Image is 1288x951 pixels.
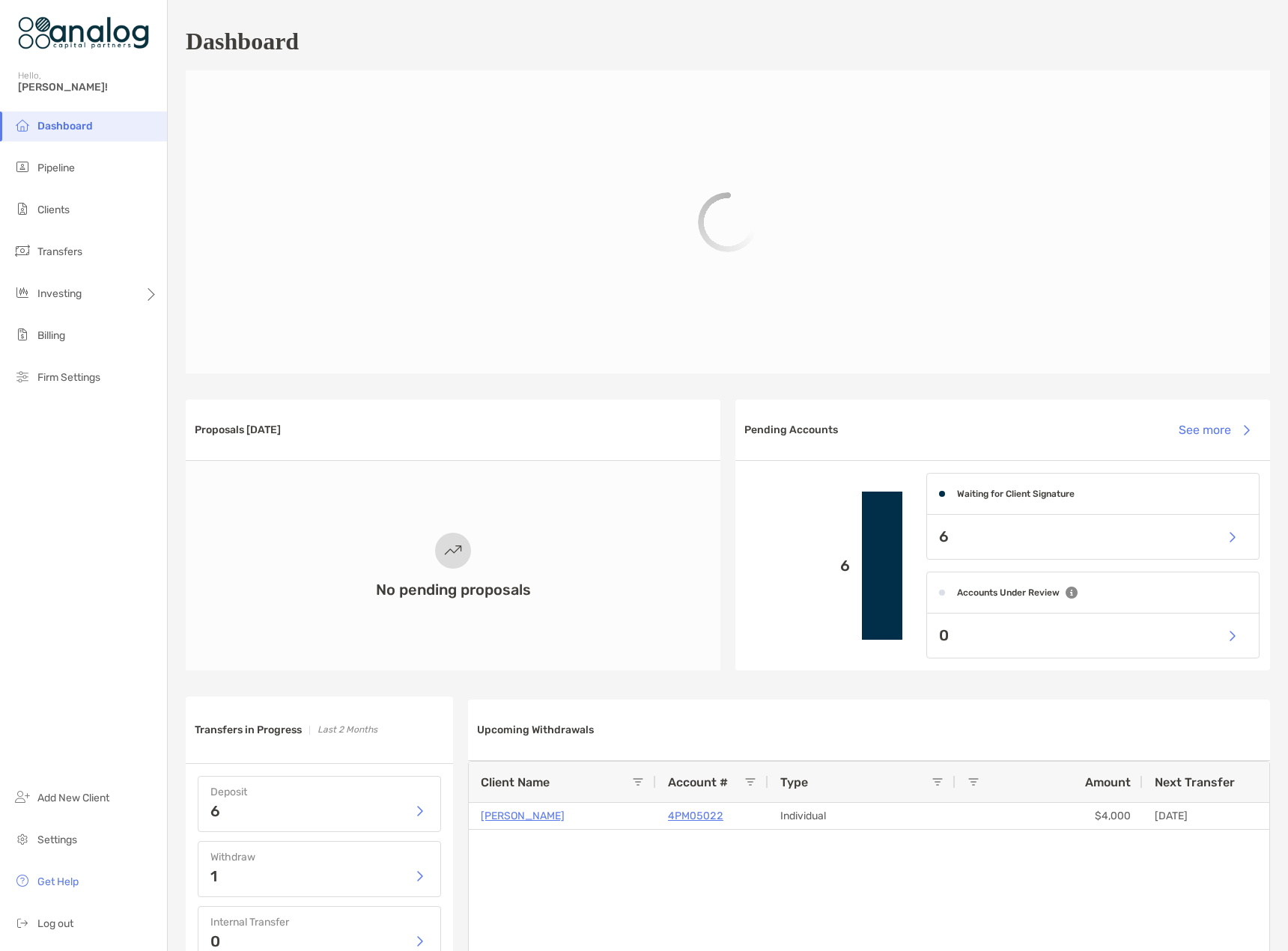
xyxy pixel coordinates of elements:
[1085,775,1131,789] span: Amount
[747,557,850,575] p: 6
[195,423,281,436] h3: Proposals [DATE]
[37,834,77,846] span: Settings
[37,371,100,384] span: Firm Settings
[37,329,65,342] span: Billing
[376,581,531,599] h3: No pending proposals
[18,81,158,94] span: [PERSON_NAME]!
[939,528,949,546] p: 6
[956,803,1143,829] div: $4,000
[13,872,31,890] img: get-help icon
[13,788,31,806] img: add_new_client icon
[13,367,31,385] img: firm-settings icon
[13,914,31,932] img: logout icon
[780,775,808,789] span: Type
[477,724,594,736] h3: Upcoming Withdrawals
[37,875,79,888] span: Get Help
[957,489,1075,499] h4: Waiting for Client Signature
[481,775,550,789] span: Client Name
[13,830,31,848] img: settings icon
[668,807,723,825] a: 4PM05022
[744,423,838,436] h3: Pending Accounts
[318,721,377,739] p: Last 2 Months
[37,245,82,258] span: Transfers
[18,6,149,60] img: Zoe Logo
[1155,775,1235,789] span: Next Transfer
[768,803,956,829] div: Individual
[957,587,1060,598] h4: Accounts Under Review
[1167,414,1261,447] button: See more
[939,626,949,645] p: 0
[13,284,31,302] img: investing icon
[210,851,428,863] h4: Withdraw
[210,916,428,929] h4: Internal Transfer
[186,28,299,55] h1: Dashboard
[13,200,31,218] img: clients icon
[210,804,220,819] p: 6
[37,120,93,132] span: Dashboard
[13,116,31,134] img: dashboard icon
[37,917,73,930] span: Log out
[37,792,109,804] span: Add New Client
[37,287,82,300] span: Investing
[13,158,31,176] img: pipeline icon
[13,242,31,260] img: transfers icon
[668,775,728,789] span: Account #
[13,325,31,343] img: billing icon
[210,934,220,949] p: 0
[481,807,565,825] a: [PERSON_NAME]
[37,162,75,174] span: Pipeline
[210,869,217,884] p: 1
[195,724,302,736] h3: Transfers in Progress
[210,786,428,798] h4: Deposit
[37,204,70,216] span: Clients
